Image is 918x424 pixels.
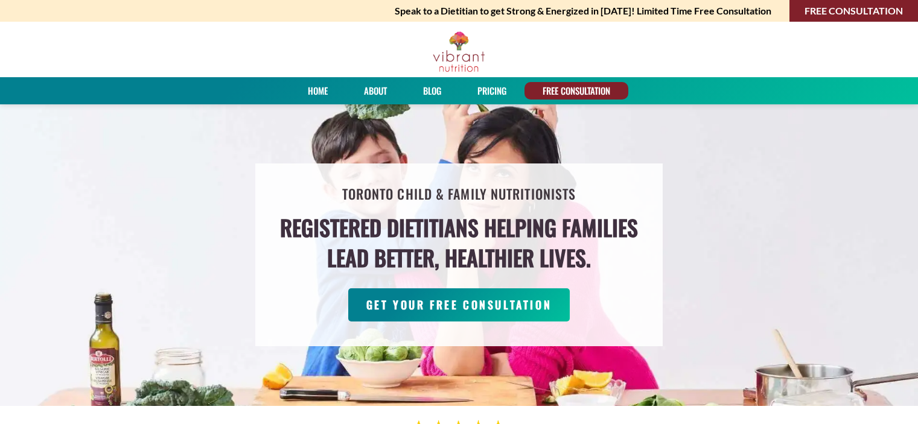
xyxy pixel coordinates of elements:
[304,82,332,100] a: Home
[342,182,576,206] h2: Toronto Child & Family Nutritionists
[419,82,445,100] a: Blog
[360,82,391,100] a: About
[473,82,511,100] a: PRICING
[538,82,614,100] a: FREE CONSULTATION
[348,288,570,321] a: GET YOUR FREE CONSULTATION
[280,212,638,273] h4: Registered Dietitians helping families lead better, healthier lives.
[432,31,486,73] img: Vibrant Nutrition
[395,2,771,19] strong: Speak to a Dietitian to get Strong & Energized in [DATE]! Limited Time Free Consultation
